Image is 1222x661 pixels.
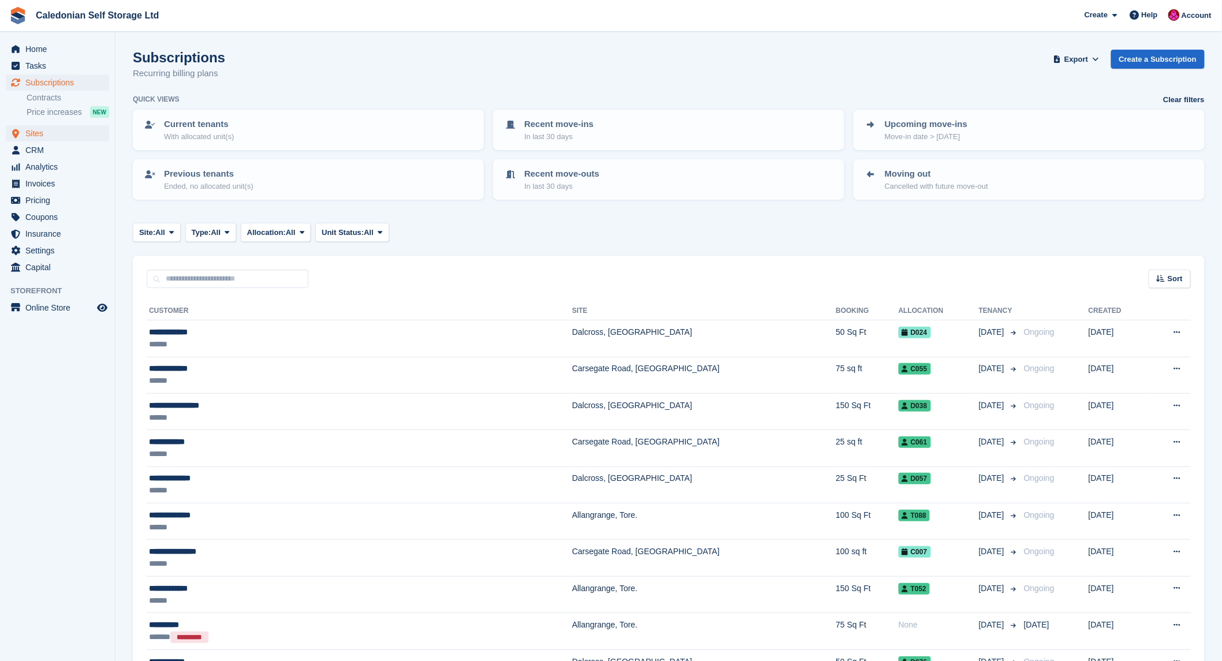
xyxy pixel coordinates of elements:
[1089,503,1148,540] td: [DATE]
[25,159,95,175] span: Analytics
[192,227,211,238] span: Type:
[836,393,899,430] td: 150 Sq Ft
[572,357,836,393] td: Carsegate Road, [GEOGRAPHIC_DATA]
[1051,50,1102,69] button: Export
[979,619,1007,631] span: [DATE]
[1089,357,1148,393] td: [DATE]
[27,106,109,118] a: Price increases NEW
[364,227,374,238] span: All
[494,111,843,149] a: Recent move-ins In last 30 days
[185,223,236,242] button: Type: All
[1089,540,1148,576] td: [DATE]
[1024,473,1055,483] span: Ongoing
[979,582,1007,595] span: [DATE]
[836,466,899,503] td: 25 Sq Ft
[95,301,109,315] a: Preview store
[899,510,930,521] span: T088
[572,613,836,650] td: Allangrange, Tore.
[572,576,836,613] td: Allangrange, Tore.
[855,111,1204,149] a: Upcoming move-ins Move-in date > [DATE]
[25,209,95,225] span: Coupons
[1024,327,1055,337] span: Ongoing
[524,181,599,192] p: In last 30 days
[1024,547,1055,556] span: Ongoing
[1089,320,1148,357] td: [DATE]
[885,181,988,192] p: Cancelled with future move-out
[979,436,1007,448] span: [DATE]
[899,546,931,558] span: C007
[1089,613,1148,650] td: [DATE]
[6,175,109,192] a: menu
[572,302,836,320] th: Site
[885,167,988,181] p: Moving out
[25,125,95,141] span: Sites
[572,540,836,576] td: Carsegate Road, [GEOGRAPHIC_DATA]
[885,131,967,143] p: Move-in date > [DATE]
[27,107,82,118] span: Price increases
[6,209,109,225] a: menu
[6,142,109,158] a: menu
[133,67,225,80] p: Recurring billing plans
[1089,393,1148,430] td: [DATE]
[6,192,109,208] a: menu
[836,302,899,320] th: Booking
[27,92,109,103] a: Contracts
[6,58,109,74] a: menu
[1064,54,1088,65] span: Export
[286,227,296,238] span: All
[494,160,843,199] a: Recent move-outs In last 30 days
[25,74,95,91] span: Subscriptions
[899,327,931,338] span: D024
[6,159,109,175] a: menu
[133,94,180,104] h6: Quick views
[979,399,1007,412] span: [DATE]
[899,436,931,448] span: C061
[836,613,899,650] td: 75 Sq Ft
[899,302,979,320] th: Allocation
[836,430,899,466] td: 25 sq ft
[1089,576,1148,613] td: [DATE]
[885,118,967,131] p: Upcoming move-ins
[979,546,1007,558] span: [DATE]
[6,41,109,57] a: menu
[6,74,109,91] a: menu
[1089,302,1148,320] th: Created
[1024,364,1055,373] span: Ongoing
[899,400,931,412] span: D038
[31,6,163,25] a: Caledonian Self Storage Ltd
[1111,50,1205,69] a: Create a Subscription
[139,227,155,238] span: Site:
[211,227,221,238] span: All
[25,242,95,259] span: Settings
[836,540,899,576] td: 100 sq ft
[6,125,109,141] a: menu
[1089,466,1148,503] td: [DATE]
[241,223,311,242] button: Allocation: All
[524,131,594,143] p: In last 30 days
[6,259,109,275] a: menu
[164,118,234,131] p: Current tenants
[979,509,1007,521] span: [DATE]
[524,118,594,131] p: Recent move-ins
[164,131,234,143] p: With allocated unit(s)
[1024,437,1055,446] span: Ongoing
[979,363,1007,375] span: [DATE]
[855,160,1204,199] a: Moving out Cancelled with future move-out
[1024,510,1055,520] span: Ongoing
[836,576,899,613] td: 150 Sq Ft
[572,466,836,503] td: Dalcross, [GEOGRAPHIC_DATA]
[155,227,165,238] span: All
[25,226,95,242] span: Insurance
[25,58,95,74] span: Tasks
[133,50,225,65] h1: Subscriptions
[1182,10,1212,21] span: Account
[134,111,483,149] a: Current tenants With allocated unit(s)
[9,7,27,24] img: stora-icon-8386f47178a22dfd0bd8f6a31ec36ba5ce8667c1dd55bd0f319d3a0aa187defe.svg
[899,363,931,375] span: C055
[164,181,254,192] p: Ended, no allocated unit(s)
[25,259,95,275] span: Capital
[322,227,364,238] span: Unit Status:
[1024,401,1055,410] span: Ongoing
[25,142,95,158] span: CRM
[979,302,1019,320] th: Tenancy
